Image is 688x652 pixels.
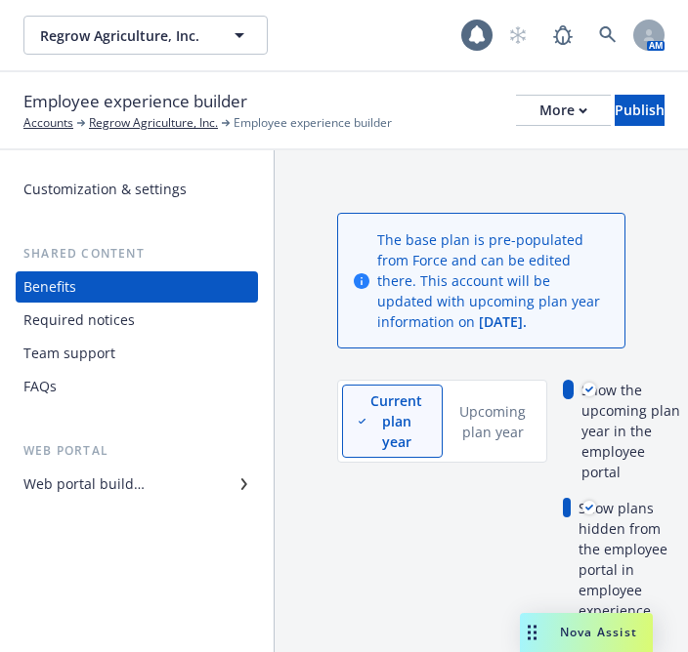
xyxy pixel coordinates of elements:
[16,305,258,336] a: Required notices
[581,380,680,482] span: Show the upcoming plan year in the employee portal
[615,96,665,125] div: Publish
[23,16,268,55] button: Regrow Agriculture, Inc.
[539,96,587,125] div: More
[615,95,665,126] button: Publish
[579,498,680,641] span: Show plans hidden from the employee portal in employee experience builder
[16,244,258,264] div: Shared content
[16,174,258,205] a: Customization & settings
[234,114,392,132] span: Employee experience builder
[520,613,653,652] button: Nova Assist
[588,16,627,55] a: Search
[16,271,258,303] a: Benefits
[23,371,57,402] div: FAQs
[377,230,583,269] span: The base plan is pre-populated from Force and can be edited
[16,441,258,461] div: Web portal
[377,229,609,332] div: there
[40,25,209,46] span: Regrow Agriculture, Inc.
[23,89,247,114] span: Employee experience builder
[516,95,611,126] button: More
[23,305,135,336] div: Required notices
[377,271,600,331] span: . This account will be updated with upcoming plan year information on
[16,338,258,369] a: Team support
[560,624,637,640] span: Nova Assist
[23,174,187,205] div: Customization & settings
[520,613,544,652] div: Drag to move
[89,114,218,132] a: Regrow Agriculture, Inc.
[16,469,258,500] a: Web portal builder
[23,338,115,369] div: Team support
[543,16,582,55] a: Report a Bug
[23,114,73,132] a: Accounts
[23,469,145,500] div: Web portal builder
[16,371,258,402] a: FAQs
[479,312,527,331] span: [DATE] .
[498,16,537,55] a: Start snowing
[459,401,526,442] p: Upcoming plan year
[23,271,76,303] div: Benefits
[367,390,426,452] p: Current plan year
